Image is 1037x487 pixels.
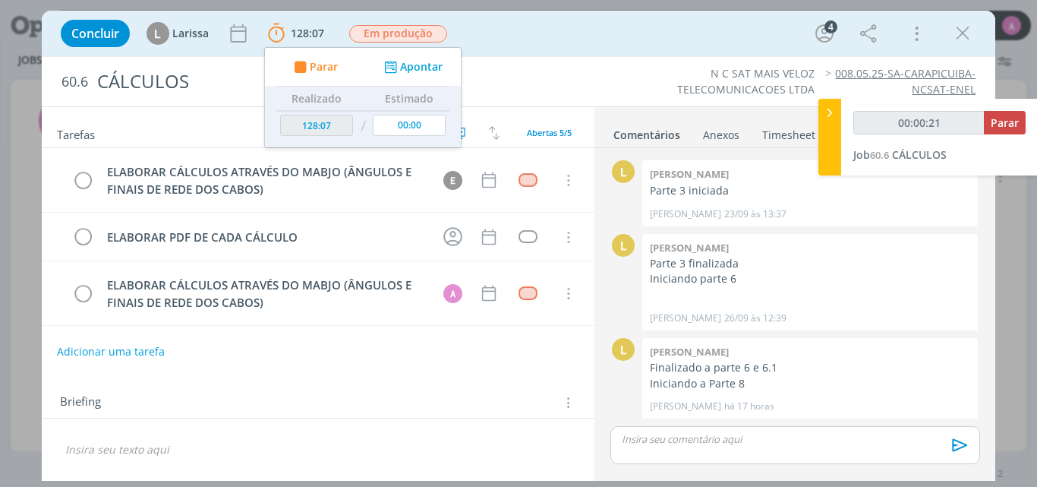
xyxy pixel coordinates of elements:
[703,128,739,143] div: Anexos
[650,256,970,271] p: Parte 3 finalizada
[101,163,430,198] div: ELABORAR CÁLCULOS ATRAVÉS DO MABJO (ÂNGULOS E FINAIS DE REDE DOS CABOS)
[892,147,947,162] span: CÁLCULOS
[489,126,500,140] img: arrow-down-up.svg
[761,121,816,143] a: Timesheet
[650,241,729,255] b: [PERSON_NAME]
[291,26,324,40] span: 128:07
[61,74,88,90] span: 60.6
[824,21,837,33] div: 4
[42,11,996,481] div: dialog
[147,22,169,45] div: L
[650,360,970,375] p: Finalizado a parte 6 e 6.1
[264,21,328,46] button: 128:07
[613,121,681,143] a: Comentários
[349,25,447,43] span: Em produção
[309,62,337,72] span: Parar
[724,400,774,413] span: há 17 horas
[276,87,357,111] th: Realizado
[984,111,1026,134] button: Parar
[289,59,338,75] button: Parar
[612,234,635,257] div: L
[650,345,729,359] b: [PERSON_NAME]
[650,167,729,181] b: [PERSON_NAME]
[650,207,721,221] p: [PERSON_NAME]
[612,160,635,183] div: L
[101,228,430,247] div: ELABORAR PDF DE CADA CÁLCULO
[101,276,430,311] div: ELABORAR CÁLCULOS ATRAVÉS DO MABJO (ÂNGULOS E FINAIS DE REDE DOS CABOS)
[650,183,970,198] p: Parte 3 iniciada
[369,87,449,111] th: Estimado
[264,47,462,148] ul: 128:07
[147,22,209,45] button: LLarissa
[677,66,815,96] a: N C SAT MAIS VELOZ TELECOMUNICACOES LTDA
[724,207,786,221] span: 23/09 às 13:37
[650,376,970,391] p: Iniciando a Parte 8
[724,311,786,325] span: 26/09 às 12:39
[348,24,448,43] button: Em produção
[356,111,369,142] td: /
[650,271,970,286] p: Iniciando parte 6
[441,282,464,305] button: A
[870,148,889,162] span: 60.6
[853,147,947,162] a: Job60.6CÁLCULOS
[443,171,462,190] div: E
[650,400,721,413] p: [PERSON_NAME]
[61,20,130,47] button: Concluir
[71,27,119,40] span: Concluir
[57,124,95,142] span: Tarefas
[441,169,464,191] button: E
[991,115,1019,130] span: Parar
[60,393,101,413] span: Briefing
[527,127,572,138] span: Abertas 5/5
[835,66,976,96] a: 008.05.25-SA-CARAPICUIBA-NCSAT-ENEL
[443,284,462,303] div: A
[612,338,635,361] div: L
[56,338,165,365] button: Adicionar uma tarefa
[172,28,209,39] span: Larissa
[91,63,588,100] div: CÁLCULOS
[812,21,837,46] button: 4
[380,59,443,75] button: Apontar
[650,311,721,325] p: [PERSON_NAME]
